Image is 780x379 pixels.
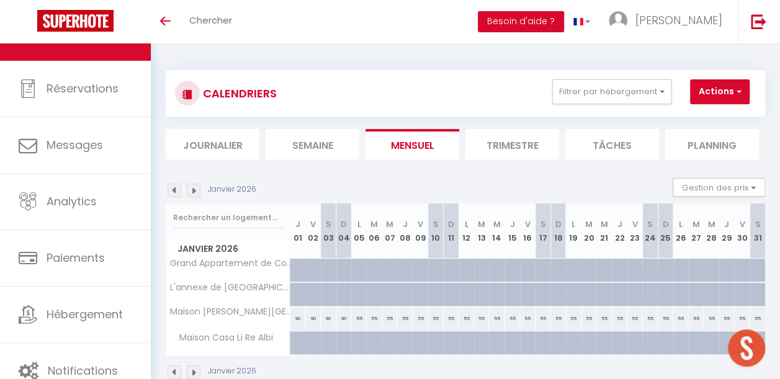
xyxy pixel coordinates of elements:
h3: CALENDRIERS [200,79,277,107]
abbr: M [693,218,700,230]
li: Mensuel [365,129,459,159]
div: 55 [719,307,735,330]
span: Paiements [47,250,105,265]
span: Maison [PERSON_NAME][GEOGRAPHIC_DATA] - Parking [168,307,292,316]
abbr: S [647,218,653,230]
abbr: V [632,218,637,230]
div: 55 [658,307,673,330]
div: 90 [336,307,352,330]
th: 21 [596,203,612,259]
th: 28 [704,203,719,259]
img: Super Booking [37,10,114,32]
abbr: D [448,218,454,230]
div: 55 [750,307,765,330]
th: 10 [428,203,444,259]
abbr: M [386,218,393,230]
div: 55 [612,307,627,330]
li: Semaine [266,129,359,159]
th: 30 [734,203,750,259]
div: 55 [536,307,551,330]
th: 20 [581,203,597,259]
th: 02 [305,203,321,259]
span: Maison Casa Li Re Albi [168,331,276,345]
span: Grand Appartement de Coubertin - Calme - Albi [168,259,292,268]
abbr: J [724,218,729,230]
th: 09 [413,203,428,259]
input: Rechercher un logement... [173,207,283,229]
th: 19 [566,203,581,259]
div: 55 [413,307,428,330]
th: 03 [321,203,336,259]
th: 29 [719,203,735,259]
th: 11 [443,203,459,259]
abbr: M [478,218,485,230]
abbr: M [585,218,593,230]
div: 55 [474,307,490,330]
div: 55 [397,307,413,330]
abbr: M [370,218,378,230]
th: 07 [382,203,398,259]
li: Journalier [166,129,259,159]
div: 55 [520,307,536,330]
span: Hébergement [47,306,123,322]
th: 26 [673,203,689,259]
th: 17 [536,203,551,259]
div: 55 [489,307,504,330]
abbr: M [707,218,715,230]
abbr: S [326,218,331,230]
abbr: M [601,218,608,230]
th: 27 [688,203,704,259]
div: 55 [642,307,658,330]
div: 55 [734,307,750,330]
button: Filtrer par hébergement [552,79,671,104]
li: Planning [665,129,759,159]
p: Janvier 2026 [208,184,256,195]
div: 55 [688,307,704,330]
abbr: D [555,218,562,230]
div: 55 [581,307,597,330]
abbr: V [418,218,423,230]
li: Trimestre [465,129,559,159]
abbr: J [617,218,622,230]
div: 55 [550,307,566,330]
th: 04 [336,203,352,259]
th: 15 [504,203,520,259]
abbr: J [403,218,408,230]
abbr: S [433,218,439,230]
div: 55 [566,307,581,330]
th: 23 [627,203,643,259]
img: logout [751,14,766,29]
th: 14 [489,203,504,259]
button: Gestion des prix [673,178,765,197]
div: 55 [428,307,444,330]
th: 06 [367,203,382,259]
abbr: D [341,218,347,230]
span: Chercher [189,14,232,27]
div: 55 [627,307,643,330]
div: Open chat [728,329,765,367]
p: Janvier 2026 [208,365,256,377]
span: Messages [47,137,103,153]
abbr: V [525,218,531,230]
abbr: S [755,218,760,230]
th: 24 [642,203,658,259]
th: 13 [474,203,490,259]
div: 55 [596,307,612,330]
th: 18 [550,203,566,259]
div: 55 [673,307,689,330]
th: 25 [658,203,673,259]
th: 16 [520,203,536,259]
span: L'annexe de [GEOGRAPHIC_DATA] - [GEOGRAPHIC_DATA] [168,283,292,292]
div: 90 [305,307,321,330]
button: Besoin d'aide ? [478,11,564,32]
abbr: L [357,218,361,230]
div: 55 [504,307,520,330]
div: 55 [459,307,474,330]
div: 90 [290,307,306,330]
div: 55 [367,307,382,330]
span: Réservations [47,81,119,96]
span: Notifications [48,363,118,378]
abbr: L [464,218,468,230]
img: ... [609,11,627,30]
abbr: L [679,218,683,230]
